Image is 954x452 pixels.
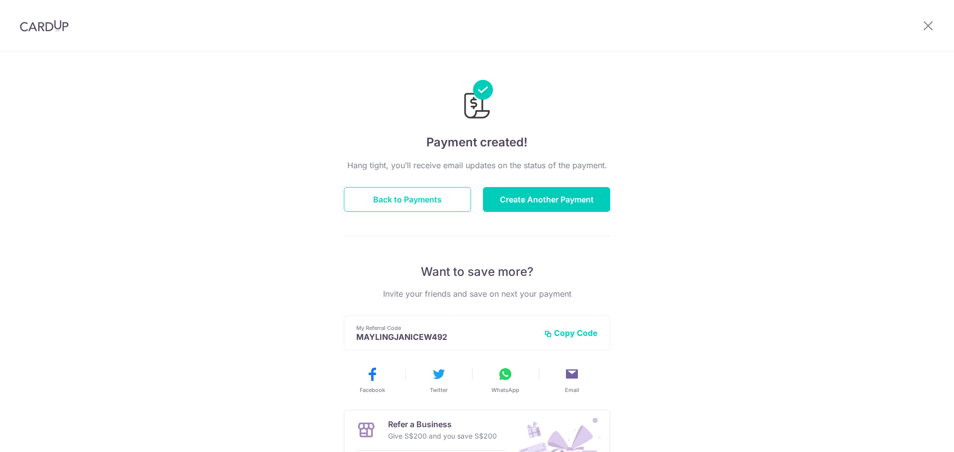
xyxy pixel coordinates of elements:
[430,386,448,394] span: Twitter
[344,187,471,212] button: Back to Payments
[360,386,385,394] span: Facebook
[543,366,601,394] button: Email
[544,328,598,338] button: Copy Code
[344,133,610,151] h4: Payment created!
[461,80,493,122] img: Payments
[356,332,536,342] p: MAYLINGJANICEW492
[20,20,69,32] img: CardUp
[344,159,610,171] p: Hang tight, you’ll receive email updates on the status of the payment.
[356,324,536,332] p: My Referral Code
[343,366,401,394] button: Facebook
[388,430,497,442] p: Give S$200 and you save S$200
[565,386,579,394] span: Email
[491,386,519,394] span: WhatsApp
[344,288,610,300] p: Invite your friends and save on next your payment
[483,187,610,212] button: Create Another Payment
[388,418,497,430] p: Refer a Business
[409,366,468,394] button: Twitter
[344,264,610,280] p: Want to save more?
[476,366,535,394] button: WhatsApp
